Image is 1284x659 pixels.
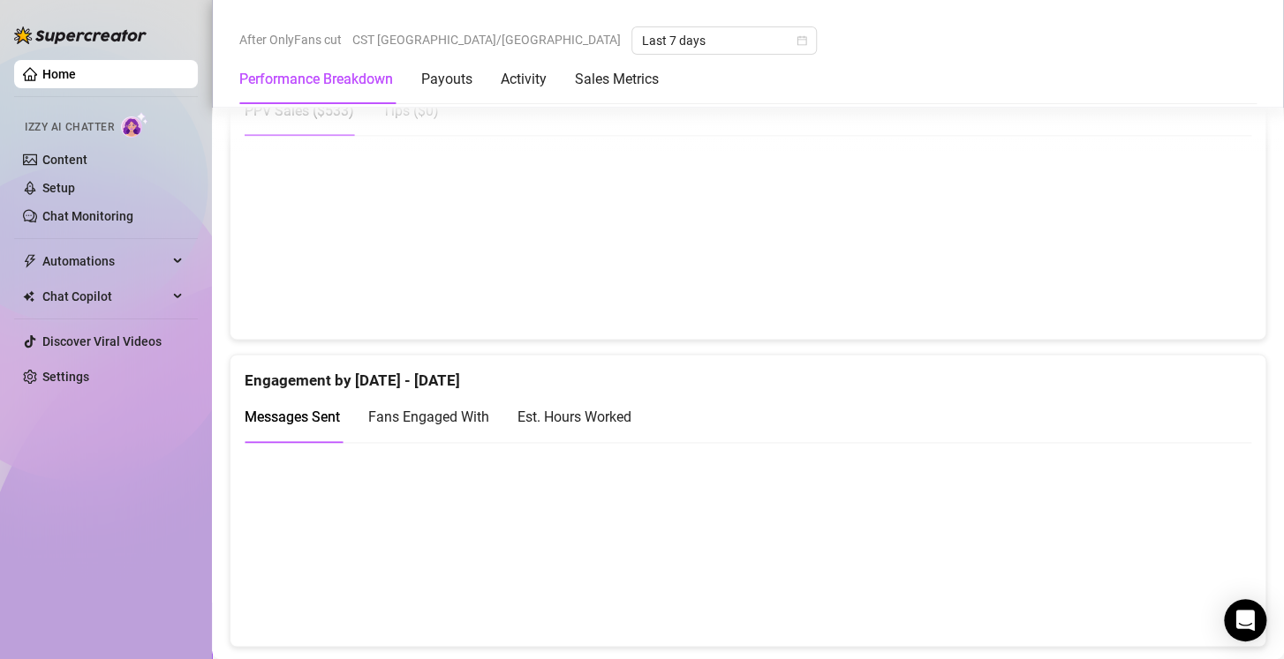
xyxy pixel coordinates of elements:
a: Discover Viral Videos [42,334,162,348]
a: Settings [42,370,89,384]
span: After OnlyFans cut [239,26,342,53]
span: Chat Copilot [42,282,168,311]
div: Activity [501,69,547,90]
span: Automations [42,247,168,275]
img: logo-BBDzfeDw.svg [14,26,147,44]
span: calendar [797,35,807,46]
a: Chat Monitoring [42,209,133,223]
img: Chat Copilot [23,290,34,303]
div: Payouts [421,69,472,90]
img: AI Chatter [121,112,148,138]
a: Content [42,153,87,167]
span: CST [GEOGRAPHIC_DATA]/[GEOGRAPHIC_DATA] [352,26,621,53]
a: Home [42,67,76,81]
div: Performance Breakdown [239,69,393,90]
span: Messages Sent [245,408,340,425]
span: thunderbolt [23,254,37,268]
span: Fans Engaged With [368,408,489,425]
span: Izzy AI Chatter [25,119,114,136]
span: PPV Sales ( $533 ) [245,102,354,119]
div: Sales Metrics [575,69,659,90]
div: Engagement by [DATE] - [DATE] [245,355,1251,393]
div: Open Intercom Messenger [1224,599,1266,641]
a: Setup [42,181,75,195]
span: Last 7 days [642,27,806,54]
span: Tips ( $0 ) [382,102,439,119]
div: Est. Hours Worked [517,406,631,428]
